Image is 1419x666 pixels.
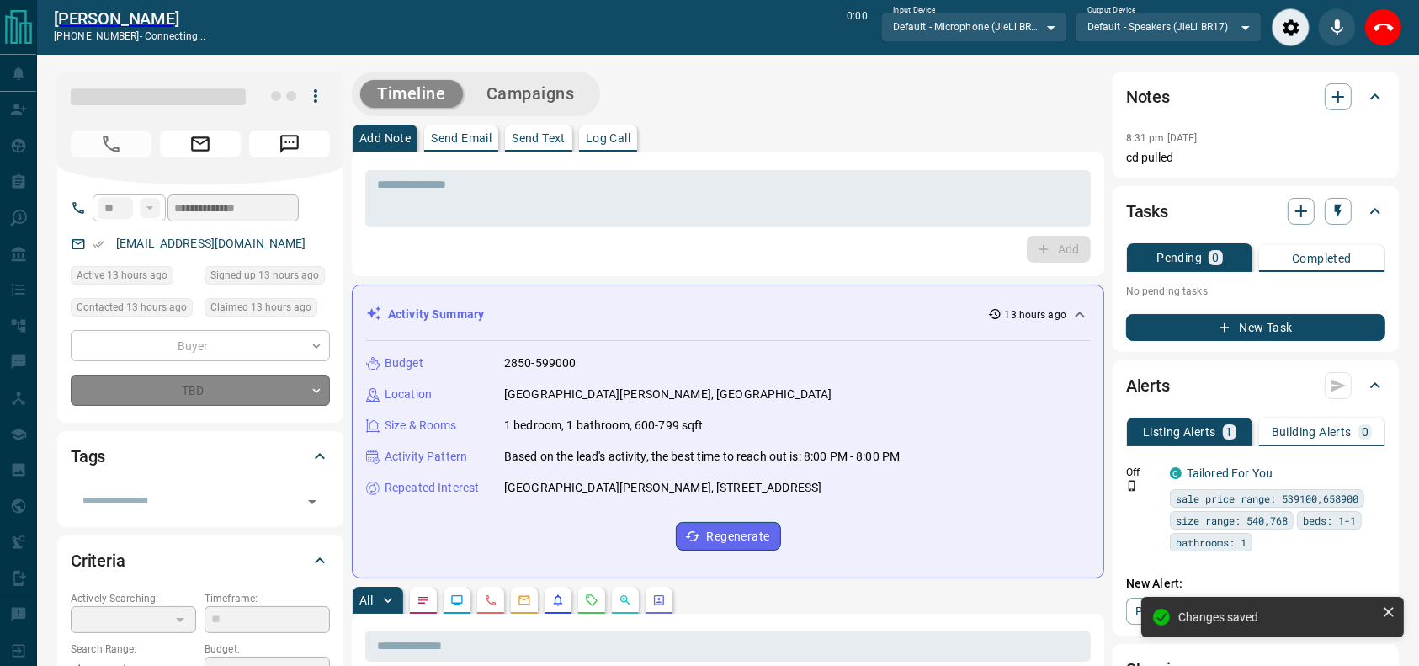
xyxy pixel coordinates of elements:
[1126,465,1160,480] p: Off
[504,448,900,466] p: Based on the lead's activity, the best time to reach out is: 8:00 PM - 8:00 PM
[71,541,330,581] div: Criteria
[205,591,330,606] p: Timeframe:
[160,131,241,157] span: Email
[1087,5,1135,16] label: Output Device
[1076,13,1262,41] div: Default - Speakers (JieLi BR17)
[586,132,630,144] p: Log Call
[54,29,205,44] p: [PHONE_NUMBER] -
[300,490,324,514] button: Open
[71,330,330,361] div: Buyer
[1176,490,1358,507] span: sale price range: 539100,658900
[470,80,592,108] button: Campaigns
[360,80,463,108] button: Timeline
[1187,466,1273,480] a: Tailored For You
[1126,372,1170,399] h2: Alerts
[619,594,632,607] svg: Opportunities
[1126,77,1385,117] div: Notes
[676,522,781,551] button: Regenerate
[1126,132,1198,144] p: 8:31 pm [DATE]
[1176,534,1246,551] span: bathrooms: 1
[504,386,832,403] p: [GEOGRAPHIC_DATA][PERSON_NAME], [GEOGRAPHIC_DATA]
[385,417,457,434] p: Size & Rooms
[504,479,821,497] p: [GEOGRAPHIC_DATA][PERSON_NAME], [STREET_ADDRESS]
[518,594,531,607] svg: Emails
[551,594,565,607] svg: Listing Alerts
[1126,191,1385,232] div: Tasks
[1272,426,1352,438] p: Building Alerts
[388,306,484,323] p: Activity Summary
[210,267,319,284] span: Signed up 13 hours ago
[1126,149,1385,167] p: cd pulled
[359,594,373,606] p: All
[71,443,105,470] h2: Tags
[77,299,187,316] span: Contacted 13 hours ago
[71,547,125,574] h2: Criteria
[1318,8,1356,46] div: Mute
[71,591,196,606] p: Actively Searching:
[71,298,196,322] div: Tue Aug 12 2025
[1212,252,1219,264] p: 0
[1156,252,1202,264] p: Pending
[585,594,598,607] svg: Requests
[1126,480,1138,492] svg: Push Notification Only
[71,375,330,406] div: TBD
[205,266,330,290] div: Tue Aug 12 2025
[1292,253,1352,264] p: Completed
[417,594,430,607] svg: Notes
[893,5,936,16] label: Input Device
[504,354,576,372] p: 2850-599000
[504,417,704,434] p: 1 bedroom, 1 bathroom, 600-799 sqft
[145,30,205,42] span: connecting...
[1126,314,1385,341] button: New Task
[1126,598,1213,625] a: Property
[71,266,196,290] div: Tue Aug 12 2025
[77,267,167,284] span: Active 13 hours ago
[1126,279,1385,304] p: No pending tasks
[847,8,867,46] p: 0:00
[54,8,205,29] a: [PERSON_NAME]
[484,594,497,607] svg: Calls
[1176,512,1288,529] span: size range: 540,768
[71,436,330,477] div: Tags
[359,132,411,144] p: Add Note
[385,479,479,497] p: Repeated Interest
[366,299,1090,330] div: Activity Summary13 hours ago
[1170,467,1182,479] div: condos.ca
[1272,8,1310,46] div: Audio Settings
[385,354,423,372] p: Budget
[1362,426,1369,438] p: 0
[205,642,330,657] p: Budget:
[1226,426,1233,438] p: 1
[512,132,566,144] p: Send Text
[71,642,196,657] p: Search Range:
[1178,610,1375,624] div: Changes saved
[385,448,467,466] p: Activity Pattern
[249,131,330,157] span: Message
[652,594,666,607] svg: Agent Actions
[1005,307,1066,322] p: 13 hours ago
[385,386,432,403] p: Location
[1303,512,1356,529] span: beds: 1-1
[881,13,1067,41] div: Default - Microphone (JieLi BR17)
[1143,426,1216,438] p: Listing Alerts
[1364,8,1402,46] div: End Call
[205,298,330,322] div: Tue Aug 12 2025
[1126,575,1385,593] p: New Alert:
[71,131,151,157] span: Call
[1126,198,1168,225] h2: Tasks
[450,594,464,607] svg: Lead Browsing Activity
[93,238,104,250] svg: Email Verified
[116,237,306,250] a: [EMAIL_ADDRESS][DOMAIN_NAME]
[210,299,311,316] span: Claimed 13 hours ago
[1126,365,1385,406] div: Alerts
[431,132,492,144] p: Send Email
[1126,83,1170,110] h2: Notes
